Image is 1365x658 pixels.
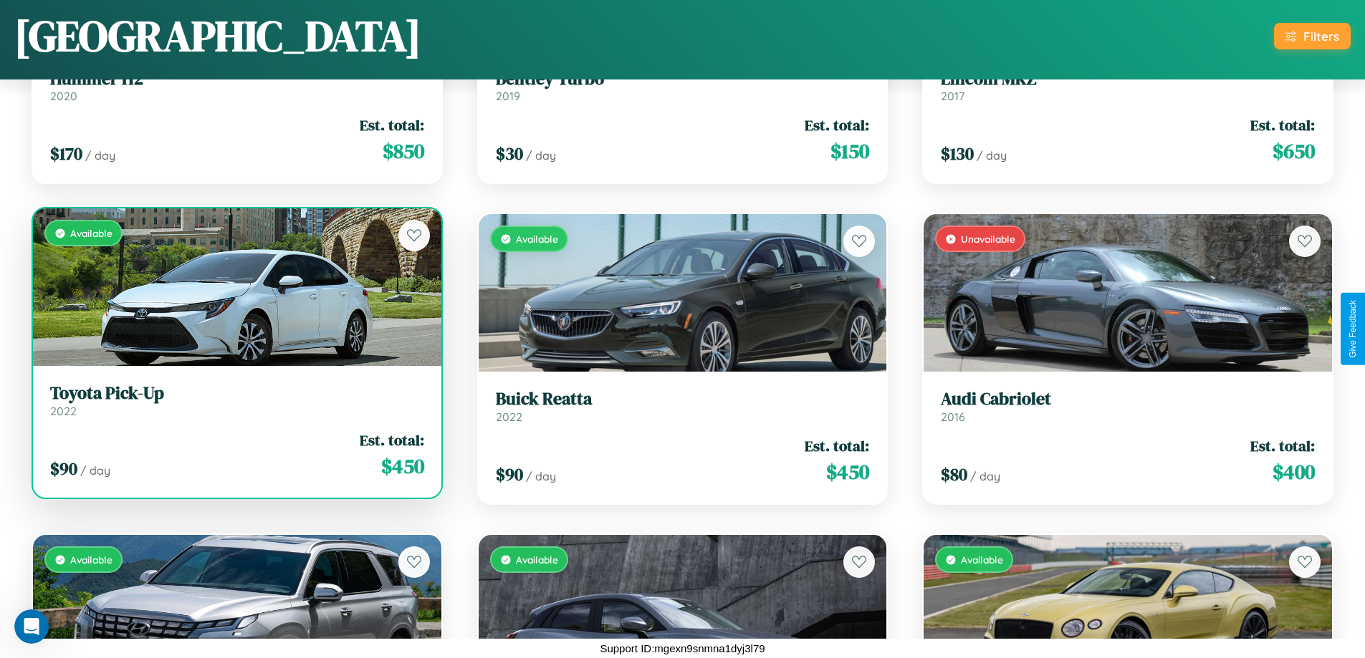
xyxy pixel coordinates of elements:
[526,148,556,163] span: / day
[961,233,1015,245] span: Unavailable
[977,148,1007,163] span: / day
[50,89,77,103] span: 2020
[14,6,421,65] h1: [GEOGRAPHIC_DATA]
[70,227,112,239] span: Available
[941,89,964,103] span: 2017
[1273,137,1315,165] span: $ 650
[941,410,965,424] span: 2016
[496,463,523,486] span: $ 90
[516,233,558,245] span: Available
[600,639,765,658] p: Support ID: mgexn9snmna1dyj3l79
[496,389,870,410] h3: Buick Reatta
[50,457,77,480] span: $ 90
[1348,300,1358,358] div: Give Feedback
[85,148,115,163] span: / day
[50,69,424,104] a: Hummer H22020
[970,469,1000,483] span: / day
[70,553,112,566] span: Available
[1303,29,1339,44] div: Filters
[826,458,869,486] span: $ 450
[381,452,424,480] span: $ 450
[496,142,523,165] span: $ 30
[805,115,869,135] span: Est. total:
[496,410,522,424] span: 2022
[805,435,869,456] span: Est. total:
[50,404,77,418] span: 2022
[516,553,558,566] span: Available
[1250,115,1315,135] span: Est. total:
[526,469,556,483] span: / day
[496,69,870,104] a: Bentley Turbo2019
[961,553,1003,566] span: Available
[50,383,424,404] h3: Toyota Pick-Up
[50,383,424,418] a: Toyota Pick-Up2022
[496,389,870,424] a: Buick Reatta2022
[14,609,49,644] iframe: Intercom live chat
[830,137,869,165] span: $ 150
[941,389,1315,424] a: Audi Cabriolet2016
[383,137,424,165] span: $ 850
[1273,458,1315,486] span: $ 400
[80,463,110,478] span: / day
[360,430,424,450] span: Est. total:
[1250,435,1315,456] span: Est. total:
[496,89,520,103] span: 2019
[941,69,1315,104] a: Lincoln MKZ2017
[941,389,1315,410] h3: Audi Cabriolet
[1274,23,1351,49] button: Filters
[50,142,82,165] span: $ 170
[941,142,974,165] span: $ 130
[360,115,424,135] span: Est. total:
[941,463,967,486] span: $ 80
